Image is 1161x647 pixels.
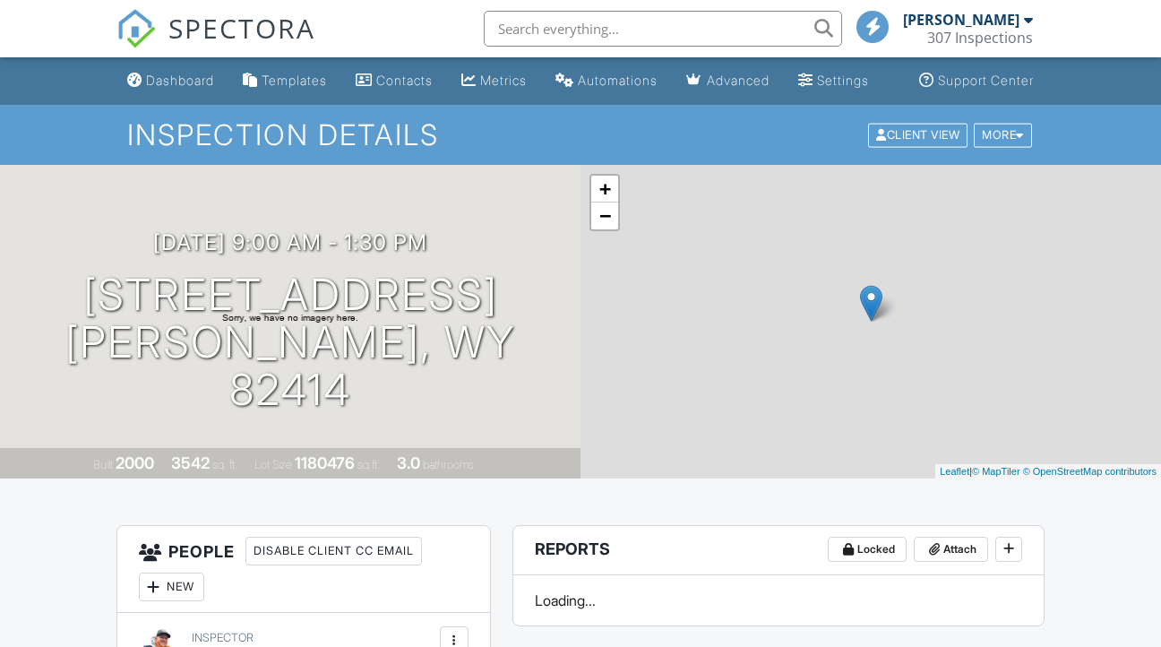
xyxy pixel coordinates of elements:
div: New [139,573,204,601]
h3: People [117,526,490,613]
span: bathrooms [423,458,474,471]
span: Lot Size [254,458,292,471]
div: Automations [578,73,658,88]
a: SPECTORA [116,24,315,62]
div: 1180476 [295,453,355,472]
div: 307 Inspections [927,29,1033,47]
div: Advanced [707,73,770,88]
a: Templates [236,65,334,98]
h1: [STREET_ADDRESS] [PERSON_NAME], WY 82414 [29,272,552,413]
span: sq. ft. [212,458,237,471]
h3: [DATE] 9:00 am - 1:30 pm [153,230,427,254]
div: Metrics [480,73,527,88]
a: Zoom out [591,203,618,229]
span: Built [93,458,113,471]
div: 3.0 [397,453,420,472]
a: Support Center [912,65,1041,98]
a: Leaflet [940,466,969,477]
a: Metrics [454,65,534,98]
div: Support Center [938,73,1034,88]
a: Automations (Basic) [548,65,665,98]
a: Zoom in [591,176,618,203]
div: | [935,464,1161,479]
div: More [974,123,1032,147]
a: © OpenStreetMap contributors [1023,466,1157,477]
h1: Inspection Details [127,119,1033,151]
div: Templates [262,73,327,88]
div: Dashboard [146,73,214,88]
span: Inspector [192,631,254,644]
a: © MapTiler [972,466,1020,477]
a: Advanced [679,65,777,98]
a: Contacts [348,65,440,98]
div: 2000 [116,453,154,472]
div: Settings [817,73,869,88]
div: Disable Client CC Email [245,537,422,565]
a: Dashboard [120,65,221,98]
a: Settings [791,65,876,98]
div: 3542 [171,453,210,472]
img: The Best Home Inspection Software - Spectora [116,9,156,48]
span: SPECTORA [168,9,315,47]
input: Search everything... [484,11,842,47]
span: sq.ft. [357,458,380,471]
div: Client View [868,123,967,147]
div: [PERSON_NAME] [903,11,1019,29]
a: Client View [866,127,972,141]
div: Contacts [376,73,433,88]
